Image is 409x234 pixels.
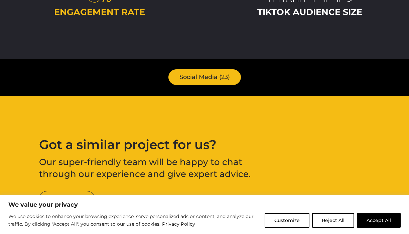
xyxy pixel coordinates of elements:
div: engagement rate [5,8,194,16]
p: We use cookies to enhance your browsing experience, serve personalized ads or content, and analyz... [8,213,260,228]
div: TikTok Audience size [215,8,404,16]
p: We value your privacy [8,201,401,209]
a: Social Media (23) [168,69,241,85]
button: Reject All [312,213,354,228]
a: Privacy Policy [162,220,195,228]
p: Our super-friendly team will be happy to chat through our experience and give expert advice. [39,156,268,180]
button: Accept All [357,213,401,228]
a: Contact [39,191,95,207]
h2: Got a similar project for us? [39,138,268,151]
button: Customize [265,213,309,228]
